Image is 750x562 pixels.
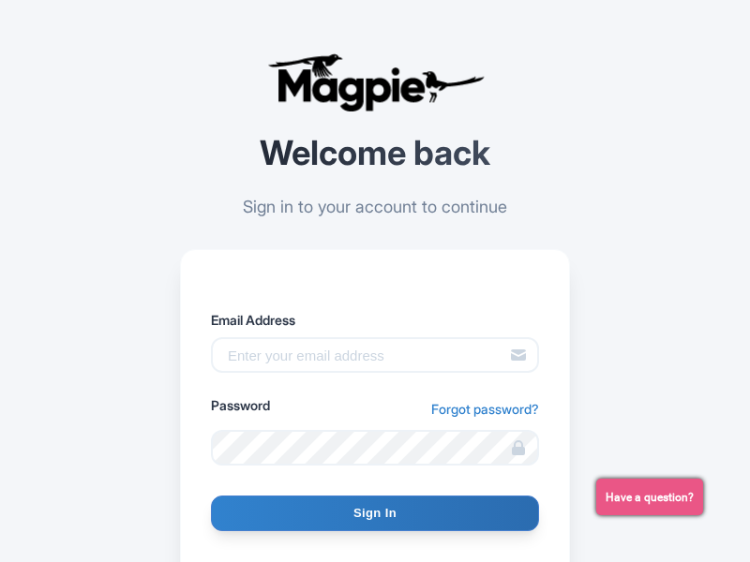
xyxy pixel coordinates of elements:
input: Enter your email address [211,337,539,373]
button: Have a question? [596,479,703,515]
img: logo-ab69f6fb50320c5b225c76a69d11143b.png [262,52,487,112]
a: Forgot password? [431,399,539,419]
p: Sign in to your account to continue [180,194,570,219]
label: Email Address [211,310,539,330]
span: Have a question? [606,489,694,506]
input: Sign In [211,495,539,531]
label: Password [211,395,270,415]
h2: Welcome back [180,135,570,172]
